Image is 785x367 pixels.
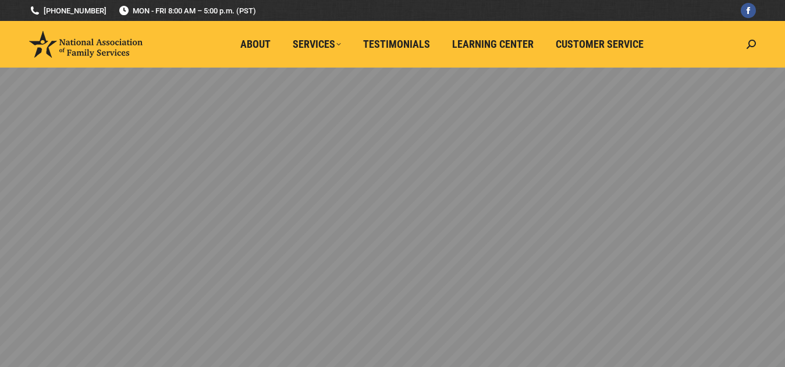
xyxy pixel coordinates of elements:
a: Learning Center [444,33,542,55]
img: National Association of Family Services [29,31,143,58]
span: Learning Center [452,38,534,51]
a: About [232,33,279,55]
a: Customer Service [548,33,652,55]
span: Services [293,38,341,51]
a: [PHONE_NUMBER] [29,5,106,16]
span: About [240,38,271,51]
span: MON - FRI 8:00 AM – 5:00 p.m. (PST) [118,5,256,16]
a: Facebook page opens in new window [741,3,756,18]
a: Testimonials [355,33,438,55]
span: Testimonials [363,38,430,51]
span: Customer Service [556,38,644,51]
div: V [264,140,284,186]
